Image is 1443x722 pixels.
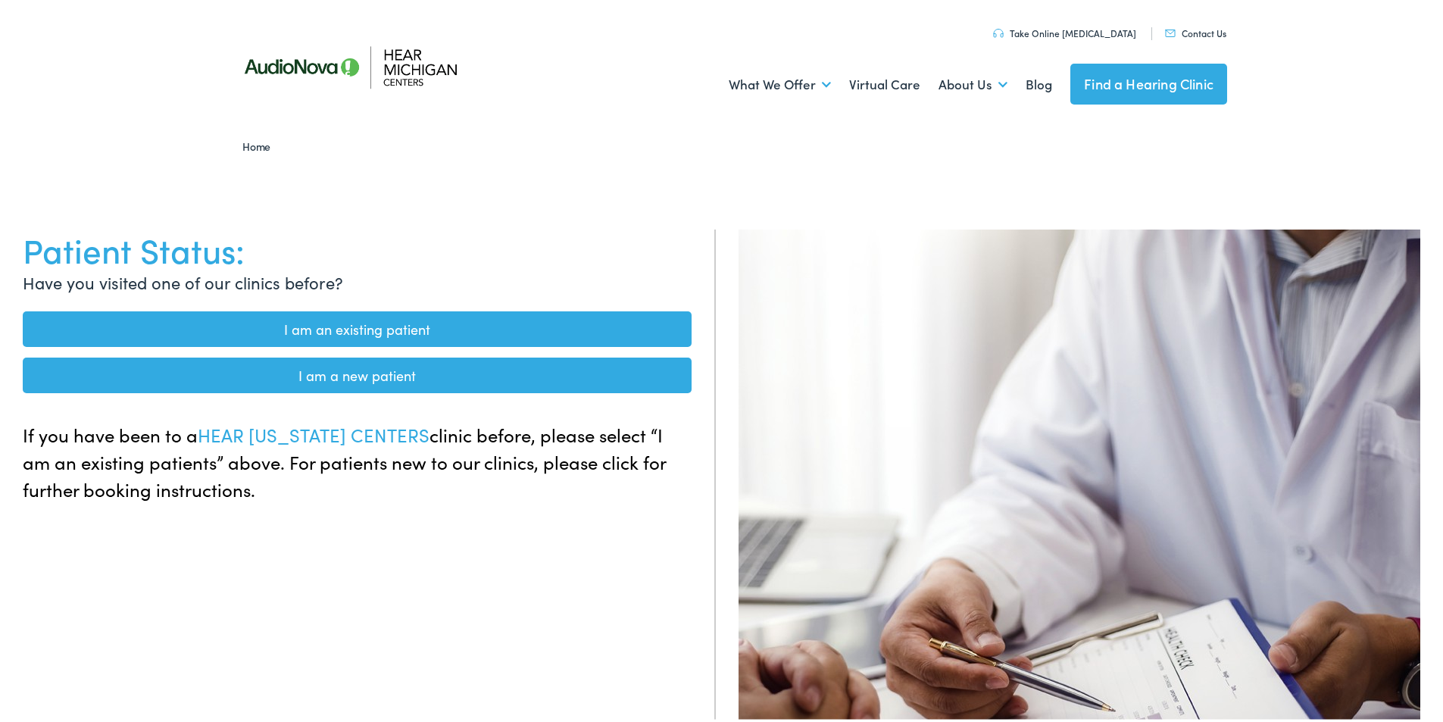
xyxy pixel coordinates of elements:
[23,227,692,267] h1: Patient Status:
[1026,54,1052,110] a: Blog
[23,308,692,344] a: I am an existing patient
[1165,23,1226,36] a: Contact Us
[1070,61,1227,102] a: Find a Hearing Clinic
[23,418,692,500] p: If you have been to a clinic before, please select “I am an existing patients” above. For patient...
[198,419,429,444] span: HEAR [US_STATE] CENTERS
[993,26,1004,35] img: utility icon
[939,54,1007,110] a: About Us
[1165,27,1176,34] img: utility icon
[23,267,692,292] p: Have you visited one of our clinics before?
[993,23,1136,36] a: Take Online [MEDICAL_DATA]
[23,355,692,390] a: I am a new patient
[729,54,831,110] a: What We Offer
[849,54,920,110] a: Virtual Care
[242,136,278,151] a: Home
